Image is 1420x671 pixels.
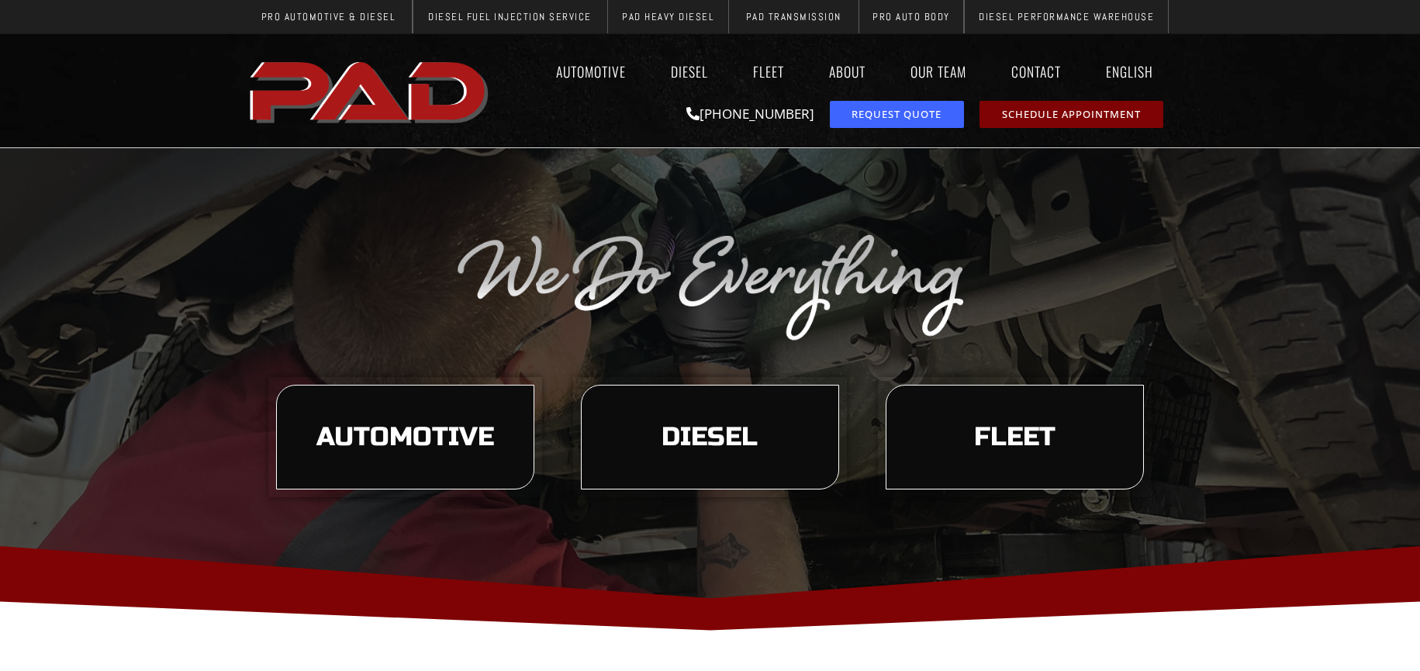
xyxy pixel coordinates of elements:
[830,101,964,128] a: request a service or repair quote
[245,49,496,133] img: The image shows the word "PAD" in bold, red, uppercase letters with a slight shadow effect.
[541,54,641,89] a: Automotive
[979,101,1163,128] a: schedule repair or service appointment
[1002,109,1141,119] span: Schedule Appointment
[886,385,1144,490] a: learn more about our fleet services
[852,109,941,119] span: Request Quote
[316,424,494,451] span: Automotive
[686,105,814,123] a: [PHONE_NUMBER]
[496,54,1176,89] nav: Menu
[746,12,841,22] span: PAD Transmission
[738,54,799,89] a: Fleet
[245,49,496,133] a: pro automotive and diesel home page
[662,424,758,451] span: Diesel
[276,385,534,490] a: learn more about our automotive services
[979,12,1154,22] span: Diesel Performance Warehouse
[622,12,713,22] span: PAD Heavy Diesel
[974,424,1055,451] span: Fleet
[872,12,950,22] span: Pro Auto Body
[896,54,981,89] a: Our Team
[428,12,592,22] span: Diesel Fuel Injection Service
[261,12,396,22] span: Pro Automotive & Diesel
[454,227,966,342] img: The image displays the phrase "We Do Everything" in a silver, cursive font on a transparent backg...
[656,54,723,89] a: Diesel
[1091,54,1176,89] a: English
[997,54,1076,89] a: Contact
[581,385,839,490] a: learn more about our diesel services
[814,54,880,89] a: About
